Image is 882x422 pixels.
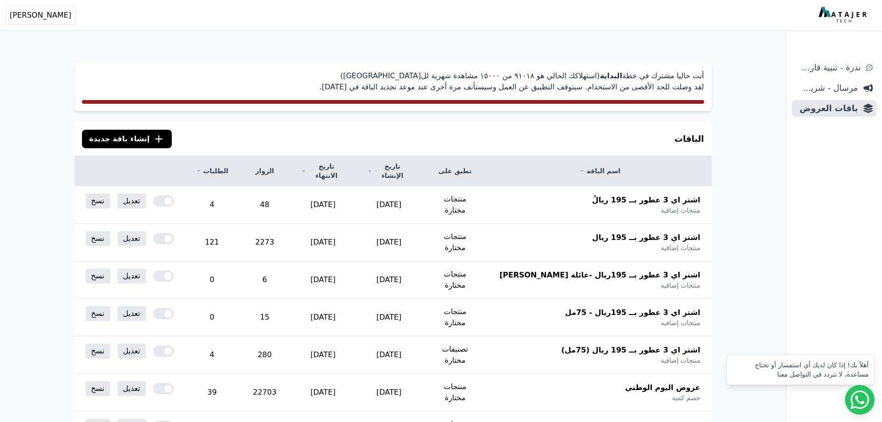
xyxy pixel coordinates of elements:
[661,281,700,290] span: منتجات إضافية
[290,299,356,336] td: [DATE]
[185,374,239,411] td: 39
[82,70,704,93] p: أنت حاليا مشترك في خطة (استهلاكك الحالي هو ٩١۰١٨ من ١٥۰۰۰ مشاهدة شهرية لل[GEOGRAPHIC_DATA]) لقد و...
[290,186,356,224] td: [DATE]
[239,224,290,261] td: 2273
[422,224,488,261] td: منتجات مختارة
[356,336,422,374] td: [DATE]
[86,194,110,208] a: نسخ
[661,243,700,252] span: منتجات إضافية
[356,224,422,261] td: [DATE]
[672,393,700,403] span: خصم كمية
[565,307,700,318] span: اشتر اي 3 عطور بــ 195ريال - 75مل
[661,356,700,365] span: منتجات إضافية
[625,382,701,393] span: عروض اليوم الوطني
[661,206,700,215] span: منتجات إضافية
[239,186,290,224] td: 48
[592,232,701,243] span: اشتر اي 3 عطور بــ 195 ريال
[422,186,488,224] td: منتجات مختارة
[86,269,110,283] a: نسخ
[86,231,110,246] a: نسخ
[10,10,71,21] span: [PERSON_NAME]
[239,374,290,411] td: 22703
[185,336,239,374] td: 4
[118,344,146,359] a: تعديل
[356,299,422,336] td: [DATE]
[356,374,422,411] td: [DATE]
[367,162,411,180] a: تاريخ الإنشاء
[118,306,146,321] a: تعديل
[290,374,356,411] td: [DATE]
[356,186,422,224] td: [DATE]
[795,61,861,74] span: ندرة - تنبية قارب علي النفاذ
[422,336,488,374] td: تصنيفات مختارة
[290,261,356,299] td: [DATE]
[118,231,146,246] a: تعديل
[185,261,239,299] td: 0
[118,194,146,208] a: تعديل
[196,166,228,176] a: الطلبات
[86,381,110,396] a: نسخ
[600,71,622,80] strong: البداية
[118,269,146,283] a: تعديل
[185,224,239,261] td: 121
[86,306,110,321] a: نسخ
[592,195,701,206] span: اشتر اي 3 عطور بــ 195 ريالُ
[239,156,290,186] th: الزوار
[356,261,422,299] td: [DATE]
[675,132,704,145] h3: الباقات
[422,261,488,299] td: منتجات مختارة
[795,102,858,115] span: باقات العروض
[82,130,172,148] button: إنشاء باقة جديدة
[301,162,345,180] a: تاريخ الانتهاء
[422,156,488,186] th: تطبق على
[239,261,290,299] td: 6
[661,318,700,328] span: منتجات إضافية
[795,82,858,94] span: مرسال - شريط دعاية
[500,270,701,281] span: اشتر اي 3 عطور بــ 195ريال -عائلة [PERSON_NAME]
[239,336,290,374] td: 280
[500,166,701,176] a: اسم الباقة
[185,299,239,336] td: 0
[86,344,110,359] a: نسخ
[422,374,488,411] td: منتجات مختارة
[819,7,869,24] img: MatajerTech Logo
[89,133,150,145] span: إنشاء باقة جديدة
[290,224,356,261] td: [DATE]
[732,360,869,379] div: أهلاً بك! إذا كان لديك أي استفسار أو تحتاج مساعدة، لا تتردد في التواصل معنا
[561,345,700,356] span: اشتر اي 3 عطور بــ 195 ريال (75مل)
[290,336,356,374] td: [DATE]
[118,381,146,396] a: تعديل
[239,299,290,336] td: 15
[185,186,239,224] td: 4
[6,6,75,25] button: [PERSON_NAME]
[422,299,488,336] td: منتجات مختارة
